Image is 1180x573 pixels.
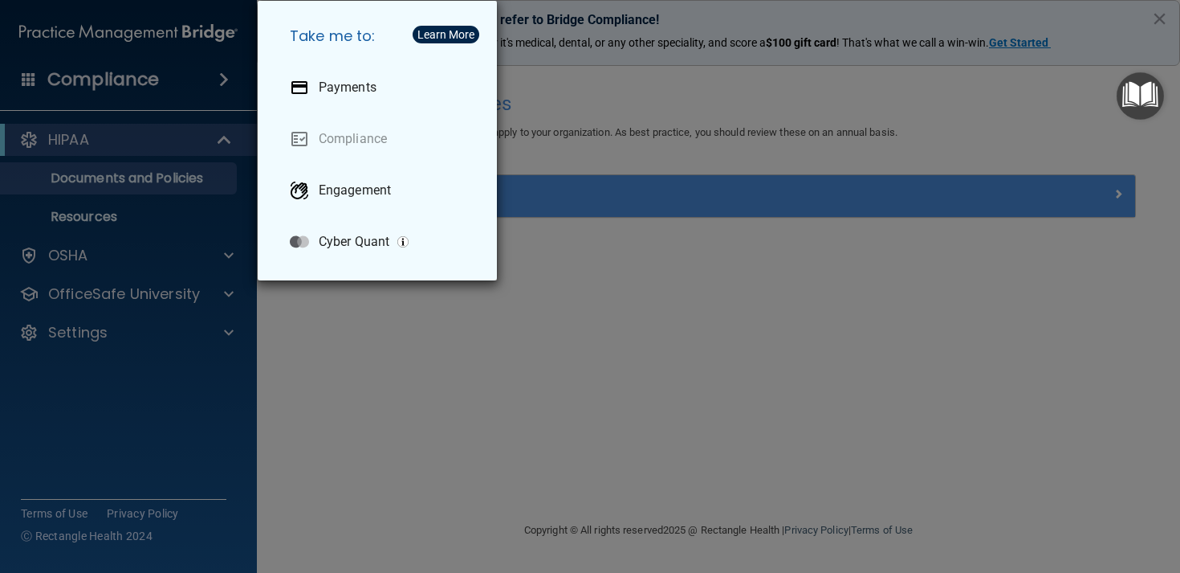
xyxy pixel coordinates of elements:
[319,182,391,199] p: Engagement
[277,117,484,162] a: Compliance
[277,65,484,110] a: Payments
[277,14,484,59] h5: Take me to:
[417,29,474,40] div: Learn More
[319,234,389,250] p: Cyber Quant
[277,168,484,213] a: Engagement
[1117,72,1164,120] button: Open Resource Center
[319,80,376,96] p: Payments
[413,26,479,43] button: Learn More
[277,219,484,264] a: Cyber Quant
